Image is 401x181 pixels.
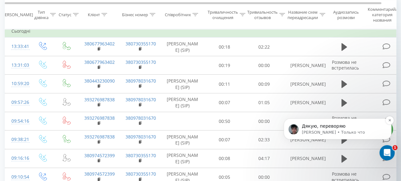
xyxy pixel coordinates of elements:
[288,9,318,20] font: Название схем переадресации
[122,12,148,17] font: Бізнес номер
[165,12,191,17] font: Співробітник
[11,174,29,180] font: 09:10:54
[332,59,359,71] font: Розмова не встретилась
[84,78,115,84] a: 380443230090
[28,37,109,43] p: Сообщение от Александра отправлено Только что
[167,97,198,109] font: [PERSON_NAME] (SIP)
[84,171,115,177] a: 380974572399
[99,3,111,15] button: Главная
[126,97,156,103] a: 380978031670
[28,37,91,42] font: [PERSON_NAME] • Только что
[31,3,72,8] font: [PERSON_NAME]
[111,23,120,32] button: Отклонить уведомление
[126,134,156,140] a: 380978031670
[5,105,121,116] textarea: Ваше сообщение...
[84,59,115,65] a: 380677963402
[290,81,326,87] font: [PERSON_NAME]
[219,62,230,68] font: 00:19
[167,152,198,165] font: [PERSON_NAME] (SIP)
[219,44,230,50] font: 00:18
[34,9,49,20] font: Тип дзвінка
[11,155,29,161] font: 09:16:16
[290,62,326,68] font: [PERSON_NAME]
[219,81,230,87] font: 00:11
[84,134,115,140] a: 393276987838
[4,3,16,15] button: возвращаться
[88,12,100,17] font: Клієнт
[167,41,198,53] font: [PERSON_NAME] (SIP)
[258,44,270,50] font: 02:22
[126,78,156,84] a: 380978031670
[126,115,156,121] a: 380978031670
[30,118,35,123] button: Добавить дополнение
[368,6,397,23] font: Комментарий/категория названия
[11,136,29,142] font: 09:38:21
[5,59,122,115] div: Сергей говорит…
[219,100,230,106] font: 00:07
[167,78,198,90] font: [PERSON_NAME] (SIP)
[11,99,29,105] font: 09:57:26
[126,171,156,177] a: 380730355170
[258,174,270,180] font: 00:00
[10,26,117,47] div: уведомление о сообщении от Александра, Только что. Дякую, переворяю
[59,12,71,17] font: Статус
[333,9,359,20] font: Аудиозапись розмови
[18,3,28,14] img: Изображение профиля для Александра
[111,3,123,14] div: Закрыть
[11,118,29,124] font: 09:54:16
[28,31,71,36] font: Дякую, переворяю
[258,62,270,68] font: 00:00
[1,12,33,17] font: [PERSON_NAME]
[219,174,230,180] font: 00:05
[247,9,278,20] font: Тривиальность отзывов
[84,97,115,103] a: 393276987838
[11,28,30,34] font: Сьогодні
[14,31,24,42] img: Изображение профиля для Александра
[258,118,270,124] font: 00:00
[258,100,270,106] font: 01:05
[219,155,230,161] font: 00:08
[84,41,115,47] a: 380677963402
[219,118,230,124] font: 00:50
[258,155,270,161] font: 04:17
[126,41,156,47] a: 380730355170
[20,118,25,123] button: Средство выбора GIF-файла
[219,137,230,143] font: 00:07
[109,116,119,126] button: Отправить сообщение…
[167,134,198,146] font: [PERSON_NAME] (SIP)
[208,9,238,20] font: Триваличность очищения
[379,145,395,160] iframe: Интерком-чат в режиме реального времени
[258,81,270,87] font: 00:09
[84,115,115,121] a: 393276987838
[11,62,29,68] font: 13:31:03
[274,93,401,164] iframe: Уведомления домофона сообщение
[258,137,270,143] font: 02:33
[11,80,29,86] font: 10:59:20
[10,118,15,123] button: Выбор средства эмодзи
[84,152,115,158] a: 380974572399
[11,43,29,49] font: 13:33:41
[126,152,156,158] a: 380730355170
[394,145,396,150] font: 1
[31,9,49,13] font: Активен
[126,59,156,65] a: 380730355170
